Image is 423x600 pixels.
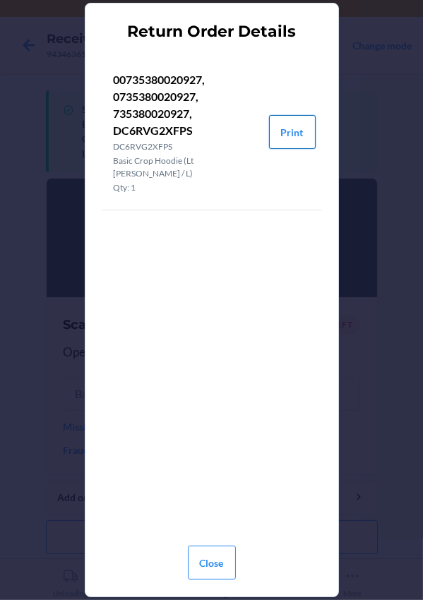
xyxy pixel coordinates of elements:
p: 00735380020927, 0735380020927, 735380020927, DC6RVG2XFPS [114,71,258,139]
p: DC6RVG2XFPS [114,140,258,153]
p: Basic Crop Hoodie (Lt [PERSON_NAME] / L) [114,155,258,180]
button: Close [188,546,236,580]
button: Print [269,115,316,149]
h2: Return Order Details [127,20,296,43]
p: Qty: 1 [114,181,258,194]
